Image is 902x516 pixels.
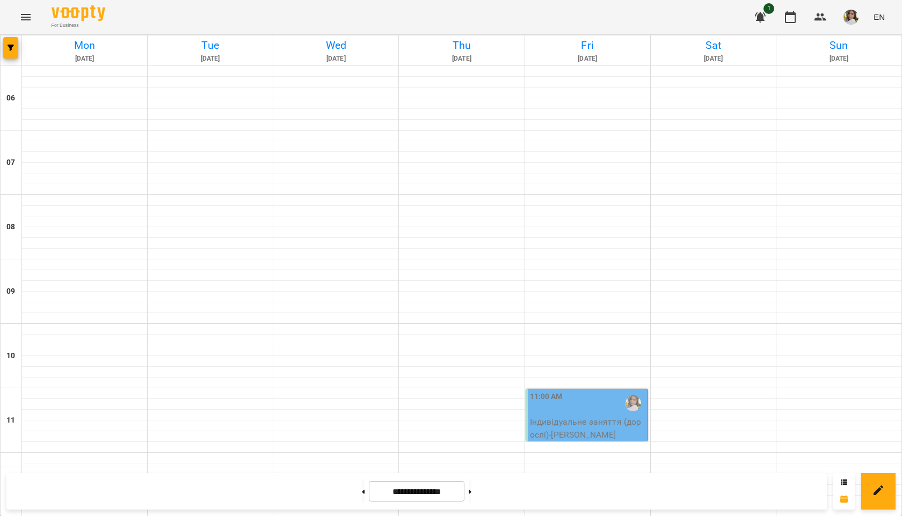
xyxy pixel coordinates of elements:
img: 190f836be431f48d948282a033e518dd.jpg [843,10,859,25]
h6: Sat [652,37,774,54]
button: EN [869,7,889,27]
h6: Sun [778,37,900,54]
h6: 06 [6,92,15,104]
h6: [DATE] [652,54,774,64]
h6: 08 [6,221,15,233]
img: Voopty Logo [52,5,105,21]
h6: [DATE] [24,54,146,64]
label: 11:00 AM [530,391,563,403]
h6: Tue [149,37,271,54]
h6: [DATE] [401,54,522,64]
h6: 07 [6,157,15,169]
h6: Wed [275,37,397,54]
h6: [DATE] [275,54,397,64]
span: 1 [763,3,774,14]
h6: 09 [6,286,15,297]
img: Мірзаян Поліна Денисівна [625,395,641,411]
h6: 11 [6,415,15,426]
h6: [DATE] [149,54,271,64]
h6: Thu [401,37,522,54]
button: Menu [13,4,39,30]
span: For Business [52,22,105,29]
h6: [DATE] [778,54,900,64]
p: Індивідуальне заняття (дорослі) - [PERSON_NAME] [530,416,645,441]
h6: 10 [6,350,15,362]
h6: [DATE] [527,54,649,64]
span: EN [874,11,885,23]
h6: Fri [527,37,649,54]
h6: Mon [24,37,146,54]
